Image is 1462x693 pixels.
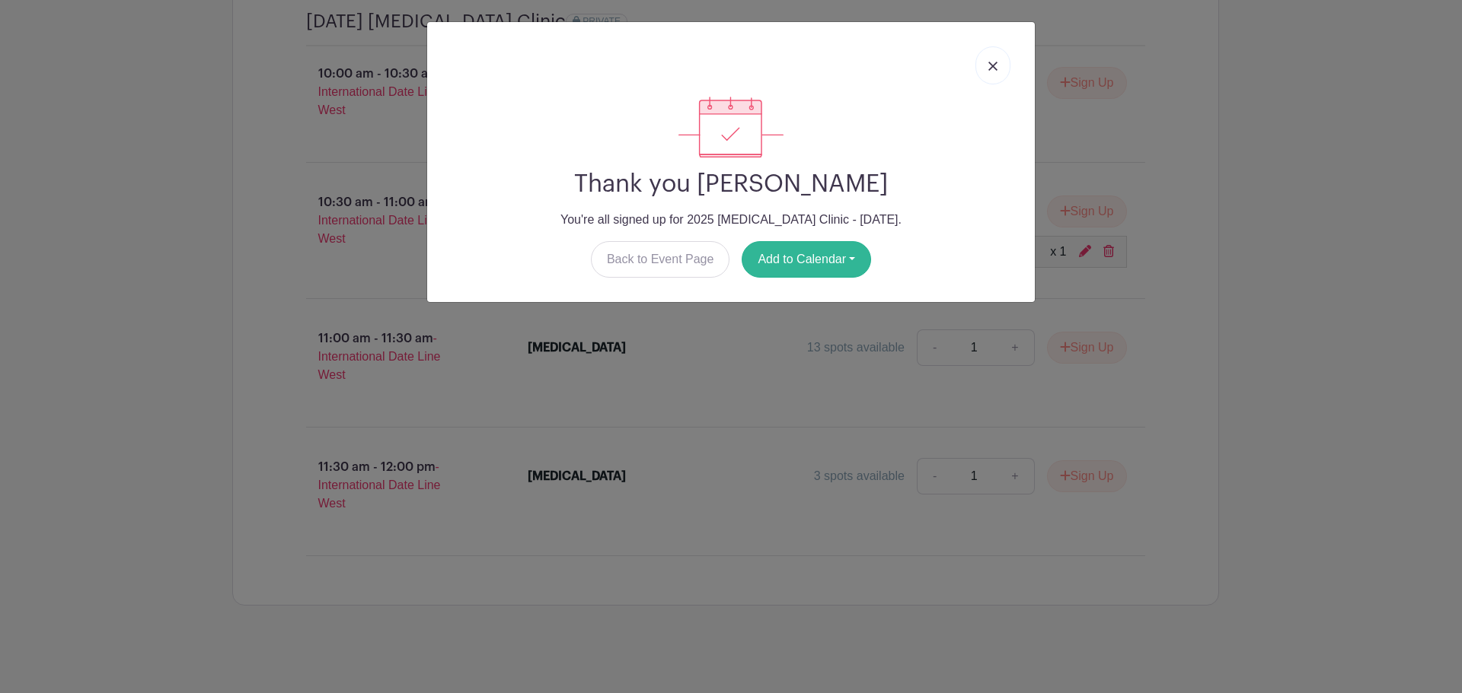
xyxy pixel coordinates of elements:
h2: Thank you [PERSON_NAME] [439,170,1023,199]
button: Add to Calendar [742,241,871,278]
a: Back to Event Page [591,241,730,278]
img: close_button-5f87c8562297e5c2d7936805f587ecaba9071eb48480494691a3f1689db116b3.svg [988,62,998,71]
img: signup_complete-c468d5dda3e2740ee63a24cb0ba0d3ce5d8a4ecd24259e683200fb1569d990c8.svg [678,97,784,157]
p: You're all signed up for 2025 [MEDICAL_DATA] Clinic - [DATE]. [439,211,1023,229]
